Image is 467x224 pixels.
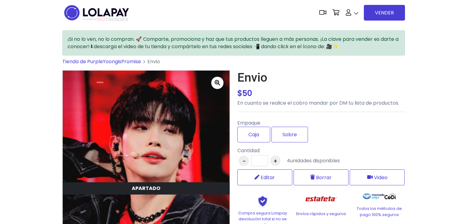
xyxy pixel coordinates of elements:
[62,3,131,22] img: logo
[270,156,281,166] button: +
[350,169,405,185] button: Video
[237,127,270,142] label: Caja
[147,58,160,65] span: Envio
[316,174,332,181] span: Borrar
[287,157,340,164] div: unidades disponibles
[363,190,385,203] img: Mercado Pago Logo
[374,174,387,181] span: Video
[354,206,405,217] p: Todos los métodos de pago 100% seguros
[68,36,399,50] span: ¡Si no lo ven, no lo compran. 🚀 Comparte, promociona y haz que tus productos lleguen a más person...
[63,182,230,195] div: Sólo tu puedes verlo en tu tienda
[83,18,97,21] span: POWERED BY
[239,156,249,166] button: -
[237,70,405,85] h1: Envio
[237,99,405,107] p: En cuanto se realice el cobro mandar por DM tu lista de productos.
[237,117,405,145] div: Empaque
[242,88,252,99] span: 50
[247,195,278,207] img: Shield
[237,87,405,99] div: $
[62,58,141,65] a: Tienda de PurpleYoongisPromise
[301,190,341,208] img: Estafeta Logo
[384,190,396,203] img: Codi Logo
[97,16,105,23] span: GO
[287,157,290,164] span: 4
[364,5,405,21] a: VENDER
[237,147,340,154] p: Cantidad:
[62,58,405,70] nav: breadcrumb
[294,169,348,185] button: Borrar
[237,169,292,185] a: Editar
[83,17,128,22] span: TRENDIER
[261,174,275,181] span: Editar
[271,127,308,142] label: Sobre
[296,211,347,217] p: Envíos rápidos y seguros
